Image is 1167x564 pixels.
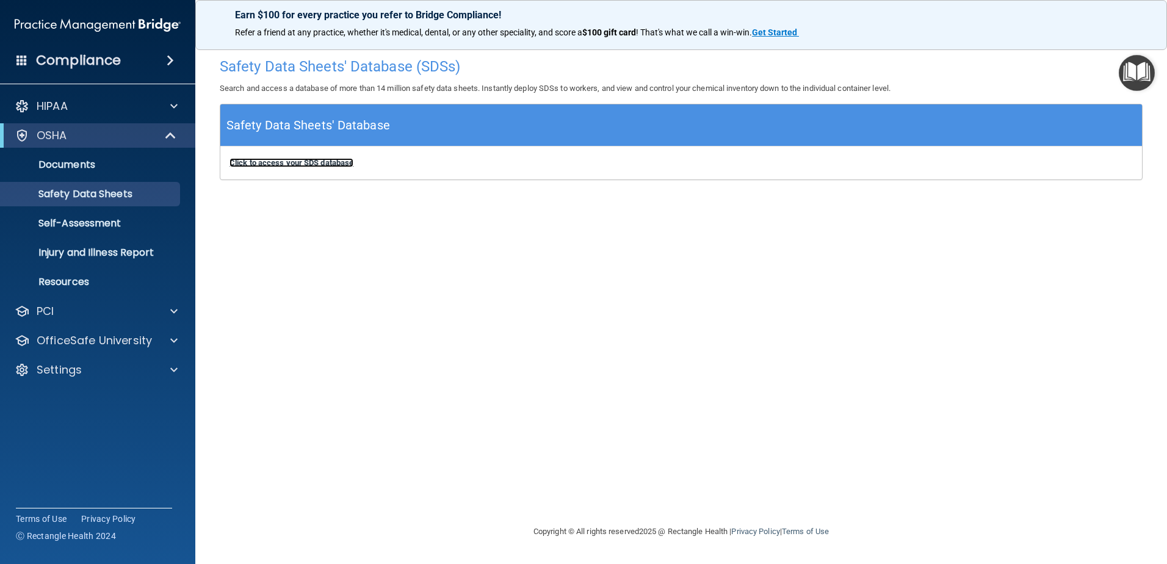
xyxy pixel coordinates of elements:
p: PCI [37,304,54,319]
strong: Get Started [752,27,797,37]
h4: Compliance [36,52,121,69]
p: Documents [8,159,175,171]
a: PCI [15,304,178,319]
a: Privacy Policy [731,527,779,536]
span: Refer a friend at any practice, whether it's medical, dental, or any other speciality, and score a [235,27,582,37]
h4: Safety Data Sheets' Database (SDSs) [220,59,1143,74]
a: Settings [15,363,178,377]
p: OfficeSafe University [37,333,152,348]
strong: $100 gift card [582,27,636,37]
div: Copyright © All rights reserved 2025 @ Rectangle Health | | [458,512,904,551]
a: Terms of Use [16,513,67,525]
p: Resources [8,276,175,288]
p: Search and access a database of more than 14 million safety data sheets. Instantly deploy SDSs to... [220,81,1143,96]
a: HIPAA [15,99,178,114]
p: Safety Data Sheets [8,188,175,200]
p: HIPAA [37,99,68,114]
p: OSHA [37,128,67,143]
a: OSHA [15,128,177,143]
a: Get Started [752,27,799,37]
a: Click to access your SDS database [229,158,353,167]
p: Earn $100 for every practice you refer to Bridge Compliance! [235,9,1127,21]
a: Privacy Policy [81,513,136,525]
p: Self-Assessment [8,217,175,230]
p: Settings [37,363,82,377]
button: Open Resource Center [1119,55,1155,91]
a: Terms of Use [782,527,829,536]
img: PMB logo [15,13,181,37]
h5: Safety Data Sheets' Database [226,115,390,136]
p: Injury and Illness Report [8,247,175,259]
a: OfficeSafe University [15,333,178,348]
span: Ⓒ Rectangle Health 2024 [16,530,116,542]
span: ! That's what we call a win-win. [636,27,752,37]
